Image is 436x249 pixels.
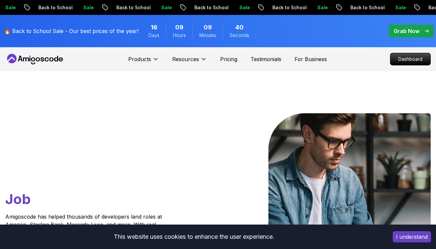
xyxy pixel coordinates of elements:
a: For Business [295,55,327,63]
p: Sale [305,4,326,11]
p: Back to School [26,4,71,11]
p: Sale [71,4,92,11]
h1: Go From Learning to Hired: Master Java, Spring Boot & Cloud Skills That Get You the [5,113,177,209]
span: Minutes [199,32,216,39]
p: Grab Now [394,27,419,35]
span: 9 Hours [175,23,183,32]
span: 40 Seconds [235,23,244,32]
button: Products [128,55,159,68]
span: Job [5,191,31,207]
span: 9 Minutes [204,23,212,32]
button: Accept cookies [393,231,431,242]
p: Back to School [338,4,383,11]
p: 🔥 Back to School Sale - Our best prices of the year! [4,27,139,35]
span: 16 Days [151,23,157,32]
span: Seconds [230,32,249,39]
p: Back to School [104,4,149,11]
p: Back to School [182,4,227,11]
p: Sale [227,4,248,11]
p: Sale [149,4,170,11]
p: Products [128,55,151,63]
span: Hours [173,32,186,39]
button: Resources [172,55,207,68]
p: Resources [172,55,199,63]
p: Amigoscode has helped thousands of developers land roles at Amazon, Starling Bank, Mercado Livre,... [5,213,164,244]
p: Back to School [260,4,305,11]
a: Pricing [220,55,237,63]
p: Dashboard [390,53,430,65]
a: Dashboard [390,53,431,65]
a: Testimonials [251,55,281,63]
div: This website uses cookies to enhance the user experience. [5,230,383,244]
span: Days [148,32,159,39]
p: Sale [383,4,404,11]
